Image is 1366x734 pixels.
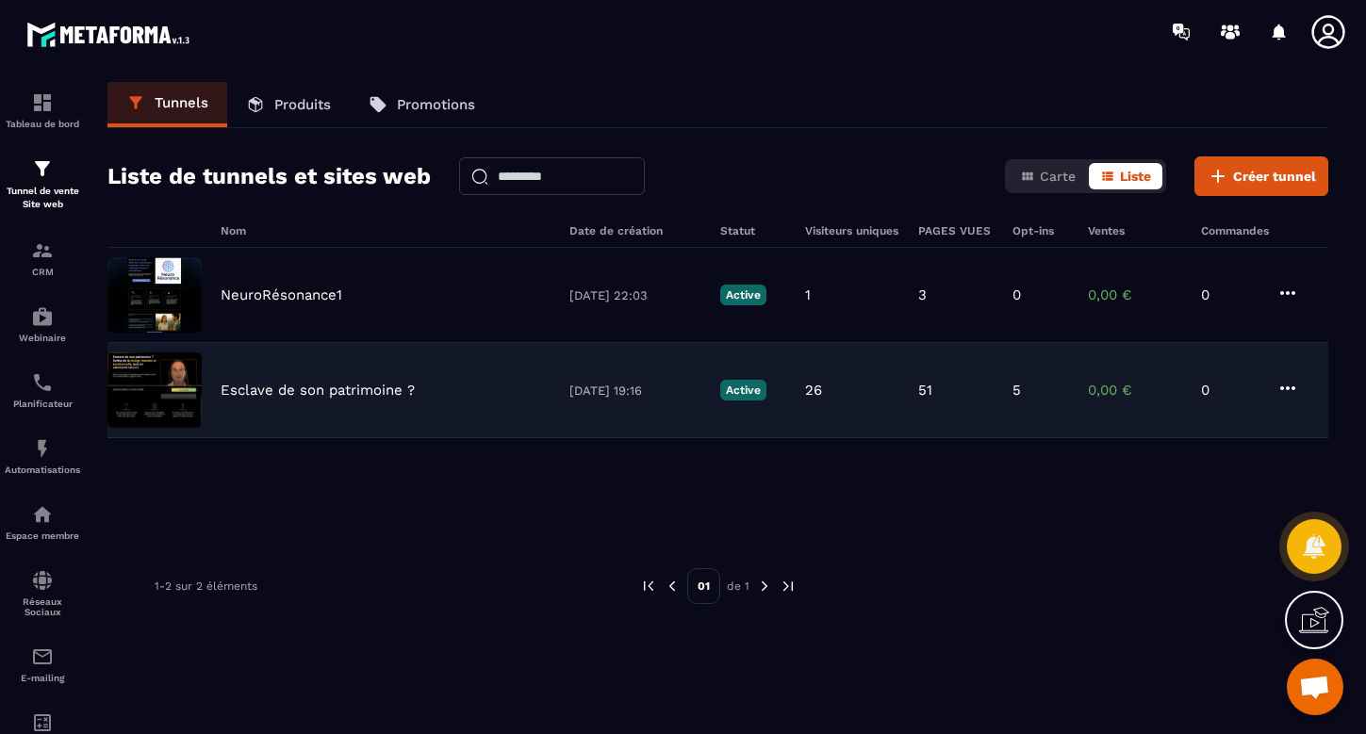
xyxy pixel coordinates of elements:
[5,423,80,489] a: automationsautomationsAutomatisations
[5,631,80,697] a: emailemailE-mailing
[918,286,927,303] p: 3
[221,382,415,399] p: Esclave de son patrimoine ?
[720,224,786,237] h6: Statut
[5,399,80,409] p: Planificateur
[31,371,54,394] img: scheduler
[1194,156,1328,196] button: Créer tunnel
[31,91,54,114] img: formation
[350,82,494,127] a: Promotions
[5,291,80,357] a: automationsautomationsWebinaire
[107,352,202,428] img: image
[918,382,932,399] p: 51
[918,224,994,237] h6: PAGES VUES
[5,333,80,343] p: Webinaire
[5,267,80,277] p: CRM
[1287,659,1343,715] div: Ouvrir le chat
[5,489,80,555] a: automationsautomationsEspace membre
[569,288,701,302] p: [DATE] 22:03
[1120,169,1151,184] span: Liste
[1201,286,1258,303] p: 0
[31,239,54,262] img: formation
[107,82,227,127] a: Tunnels
[805,286,811,303] p: 1
[107,157,431,195] h2: Liste de tunnels et sites web
[31,437,54,460] img: automations
[569,224,701,237] h6: Date de création
[1089,163,1162,189] button: Liste
[26,17,196,52] img: logo
[397,96,475,113] p: Promotions
[5,530,80,541] p: Espace membre
[5,465,80,475] p: Automatisations
[1088,286,1182,303] p: 0,00 €
[805,224,899,237] h6: Visiteurs uniques
[155,579,257,593] p: 1-2 sur 2 éléments
[664,578,681,595] img: prev
[5,357,80,423] a: schedulerschedulerPlanificateur
[31,305,54,328] img: automations
[221,224,551,237] h6: Nom
[805,382,822,399] p: 26
[5,225,80,291] a: formationformationCRM
[1012,286,1021,303] p: 0
[31,711,54,734] img: accountant
[107,257,202,333] img: image
[5,185,80,211] p: Tunnel de vente Site web
[1012,224,1069,237] h6: Opt-ins
[1088,224,1182,237] h6: Ventes
[1201,224,1269,237] h6: Commandes
[569,383,701,398] p: [DATE] 19:16
[5,673,80,683] p: E-mailing
[5,596,80,617] p: Réseaux Sociaux
[1088,382,1182,399] p: 0,00 €
[1201,382,1258,399] p: 0
[720,285,766,305] p: Active
[31,157,54,180] img: formation
[155,94,208,111] p: Tunnels
[274,96,331,113] p: Produits
[780,578,797,595] img: next
[1233,167,1316,186] span: Créer tunnel
[756,578,773,595] img: next
[1012,382,1021,399] p: 5
[5,77,80,143] a: formationformationTableau de bord
[31,503,54,526] img: automations
[5,143,80,225] a: formationformationTunnel de vente Site web
[720,380,766,400] p: Active
[31,569,54,592] img: social-network
[31,645,54,668] img: email
[1040,169,1076,184] span: Carte
[727,579,749,594] p: de 1
[5,555,80,631] a: social-networksocial-networkRéseaux Sociaux
[640,578,657,595] img: prev
[1009,163,1087,189] button: Carte
[227,82,350,127] a: Produits
[5,119,80,129] p: Tableau de bord
[221,286,342,303] p: NeuroRésonance1
[687,568,720,604] p: 01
